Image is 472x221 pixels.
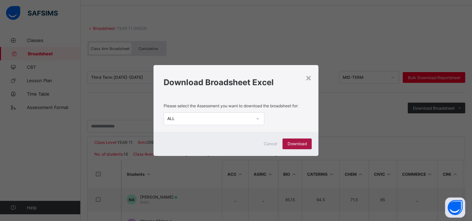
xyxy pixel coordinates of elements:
p: Please select the Assessment you want to download the broadsheet for: [164,103,309,108]
div: ALL [167,116,252,121]
span: Cancel [264,141,277,146]
button: Open asap [445,198,465,218]
div: × [305,72,312,83]
span: Download [288,141,307,146]
h1: Download Broadsheet Excel [164,77,309,87]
